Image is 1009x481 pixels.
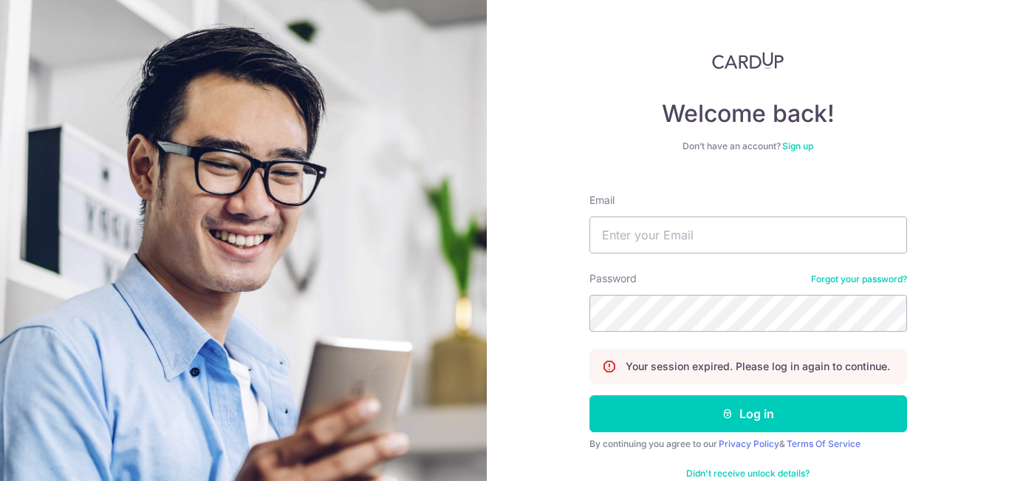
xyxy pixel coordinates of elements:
[589,216,907,253] input: Enter your Email
[782,140,813,151] a: Sign up
[787,438,861,449] a: Terms Of Service
[589,140,907,152] div: Don’t have an account?
[626,359,890,374] p: Your session expired. Please log in again to continue.
[719,438,779,449] a: Privacy Policy
[811,273,907,285] a: Forgot your password?
[589,271,637,286] label: Password
[589,99,907,129] h4: Welcome back!
[589,395,907,432] button: Log in
[686,468,810,480] a: Didn't receive unlock details?
[589,193,615,208] label: Email
[589,438,907,450] div: By continuing you agree to our &
[712,52,784,69] img: CardUp Logo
